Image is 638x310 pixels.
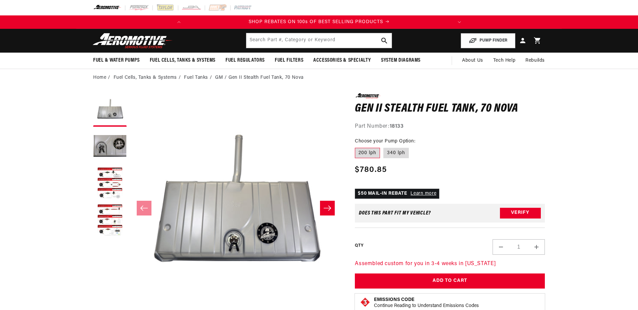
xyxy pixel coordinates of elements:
button: Load image 4 in gallery view [93,204,127,237]
label: 200 lph [355,148,380,159]
button: Slide left [137,201,151,215]
p: Assembled custom for you in 3-4 weeks in [US_STATE] [355,260,545,268]
span: Rebuilds [525,57,545,64]
summary: Rebuilds [520,53,550,69]
span: System Diagrams [381,57,421,64]
strong: Emissions Code [374,297,414,302]
li: Gen II Stealth Fuel Tank, 70 Nova [229,74,304,81]
button: PUMP FINDER [461,33,515,48]
label: 340 lph [383,148,409,159]
nav: breadcrumbs [93,74,545,81]
span: Fuel Filters [275,57,303,64]
p: $50 MAIL-IN REBATE [355,189,439,199]
strong: 18133 [390,124,404,129]
span: SHOP REBATES ON 100s OF BEST SELLING PRODUCTS [249,19,383,24]
button: Translation missing: en.sections.announcements.previous_announcement [172,15,186,29]
button: Load image 3 in gallery view [93,167,127,200]
span: Accessories & Specialty [313,57,371,64]
a: About Us [457,53,488,69]
summary: Tech Help [488,53,520,69]
a: GM [215,74,223,81]
summary: Fuel & Water Pumps [88,53,145,68]
li: Fuel Cells, Tanks & Systems [114,74,183,81]
span: Fuel Regulators [226,57,265,64]
button: Emissions CodeContinue Reading to Understand Emissions Codes [374,297,479,309]
button: search button [377,33,392,48]
a: Learn more [410,191,436,196]
button: Verify [500,208,541,219]
div: Part Number: [355,122,545,131]
span: About Us [462,58,483,63]
div: 1 of 2 [186,18,453,26]
span: Fuel & Water Pumps [93,57,140,64]
input: Search by Part Number, Category or Keyword [246,33,392,48]
img: Aeromotive [91,33,175,49]
summary: Fuel Regulators [220,53,270,68]
label: QTY [355,243,363,249]
button: Translation missing: en.sections.announcements.next_announcement [453,15,466,29]
button: Add to Cart [355,273,545,289]
span: Tech Help [493,57,515,64]
summary: System Diagrams [376,53,426,68]
summary: Accessories & Specialty [308,53,376,68]
div: Announcement [186,18,453,26]
img: Emissions code [360,297,371,308]
a: Fuel Tanks [184,74,208,81]
div: Does This part fit My vehicle? [359,210,431,216]
legend: Choose your Pump Option: [355,138,416,145]
slideshow-component: Translation missing: en.sections.announcements.announcement_bar [76,15,562,29]
summary: Fuel Cells, Tanks & Systems [145,53,220,68]
a: SHOP REBATES ON 100s OF BEST SELLING PRODUCTS [186,18,453,26]
span: $780.85 [355,164,387,176]
h1: Gen II Stealth Fuel Tank, 70 Nova [355,104,545,114]
button: Slide right [320,201,335,215]
button: Load image 1 in gallery view [93,93,127,127]
a: Home [93,74,106,81]
button: Load image 2 in gallery view [93,130,127,164]
span: Fuel Cells, Tanks & Systems [150,57,215,64]
summary: Fuel Filters [270,53,308,68]
p: Continue Reading to Understand Emissions Codes [374,303,479,309]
